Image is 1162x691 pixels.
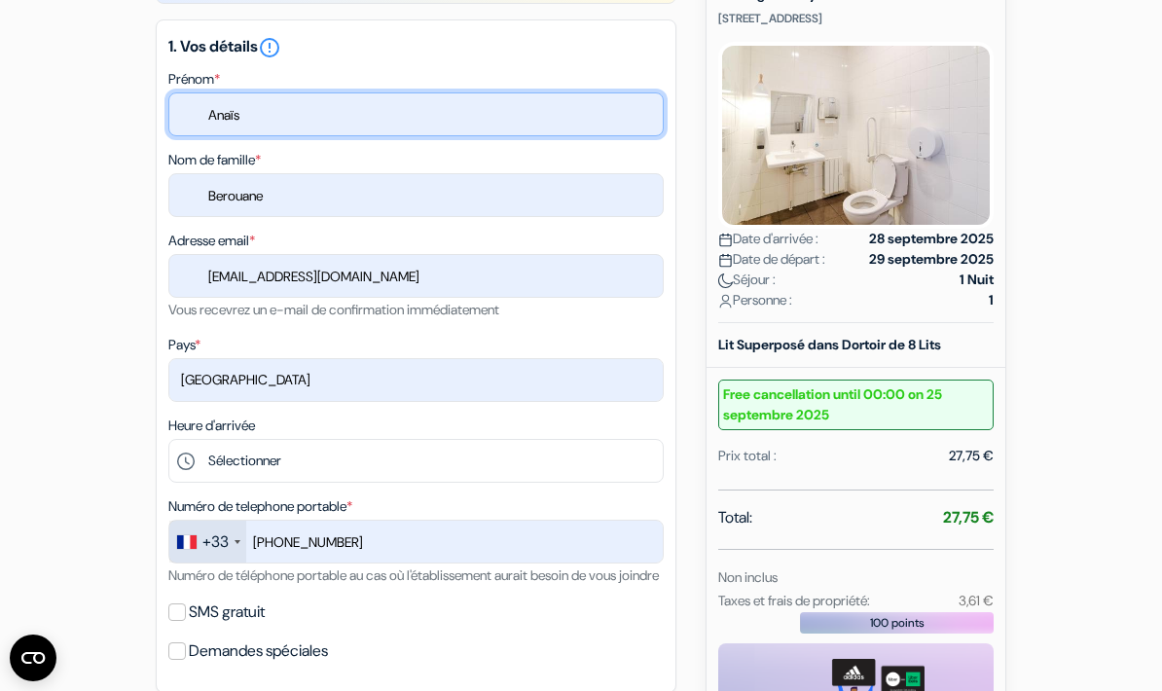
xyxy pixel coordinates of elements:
[718,592,870,609] small: Taxes et frais de propriété:
[718,446,777,466] div: Prix total :
[168,254,664,298] input: Entrer adresse e-mail
[718,290,792,310] span: Personne :
[718,229,818,249] span: Date d'arrivée :
[718,253,733,268] img: calendar.svg
[258,36,281,56] a: error_outline
[189,637,328,665] label: Demandes spéciales
[168,416,255,436] label: Heure d'arrivée
[168,92,664,136] input: Entrez votre prénom
[10,635,56,681] button: Ouvrir le widget CMP
[718,336,941,353] b: Lit Superposé dans Dortoir de 8 Lits
[943,507,994,527] strong: 27,75 €
[718,233,733,247] img: calendar.svg
[202,530,229,554] div: +33
[168,173,664,217] input: Entrer le nom de famille
[258,36,281,59] i: error_outline
[168,335,200,355] label: Pays
[960,270,994,290] strong: 1 Nuit
[168,520,664,564] input: 6 12 34 56 78
[168,69,220,90] label: Prénom
[718,273,733,288] img: moon.svg
[718,249,825,270] span: Date de départ :
[989,290,994,310] strong: 1
[168,231,255,251] label: Adresse email
[869,249,994,270] strong: 29 septembre 2025
[959,592,994,609] small: 3,61 €
[718,506,752,529] span: Total:
[718,11,994,26] p: [STREET_ADDRESS]
[869,229,994,249] strong: 28 septembre 2025
[169,521,246,563] div: France: +33
[189,599,265,626] label: SMS gratuit
[718,380,994,430] small: Free cancellation until 00:00 on 25 septembre 2025
[949,446,994,466] div: 27,75 €
[168,496,352,517] label: Numéro de telephone portable
[168,566,659,584] small: Numéro de téléphone portable au cas où l'établissement aurait besoin de vous joindre
[870,614,925,632] span: 100 points
[718,270,776,290] span: Séjour :
[718,568,778,586] small: Non inclus
[168,301,499,318] small: Vous recevrez un e-mail de confirmation immédiatement
[168,36,664,59] h5: 1. Vos détails
[718,294,733,309] img: user_icon.svg
[168,150,261,170] label: Nom de famille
